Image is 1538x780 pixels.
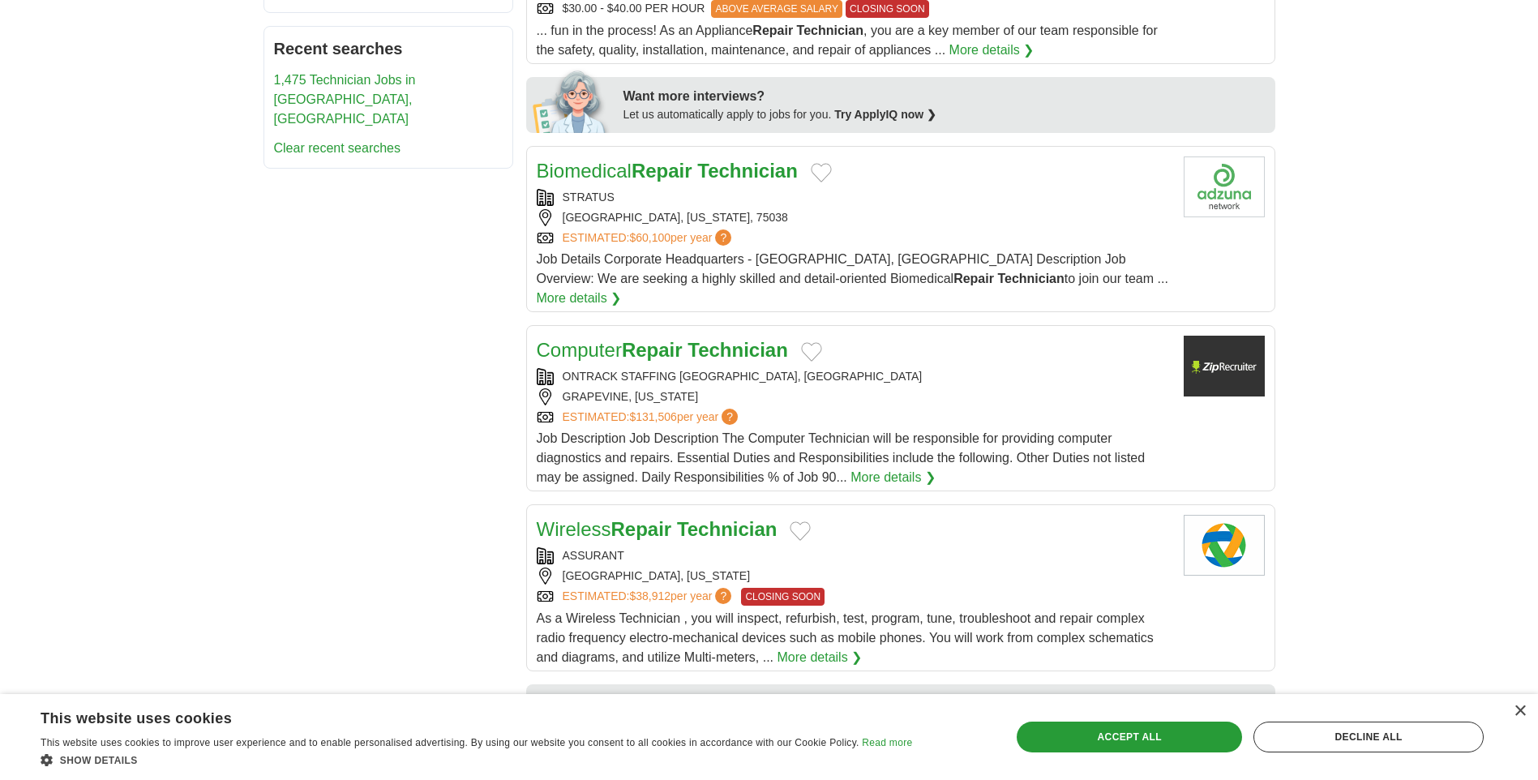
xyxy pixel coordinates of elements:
a: More details ❯ [537,289,622,308]
a: More details ❯ [949,41,1035,60]
img: Company logo [1184,336,1265,396]
a: Read more, opens a new window [862,737,912,748]
a: ESTIMATED:$60,100per year? [563,229,735,246]
a: Clear recent searches [274,141,401,155]
div: Let us automatically apply to jobs for you. [623,106,1266,123]
a: Try ApplyIQ now ❯ [834,108,936,121]
strong: Technician [677,518,778,540]
strong: Technician [697,160,798,182]
strong: Technician [797,24,863,37]
img: Assurant logo [1184,515,1265,576]
a: BiomedicalRepair Technician [537,160,798,182]
button: Add to favorite jobs [801,342,822,362]
span: As a Wireless Technician , you will inspect, refurbish, test, program, tune, troubleshoot and rep... [537,611,1154,664]
img: Company logo [1184,156,1265,217]
strong: Repair [611,518,672,540]
strong: Repair [622,339,683,361]
span: CLOSING SOON [741,588,825,606]
div: Want more interviews? [623,87,1266,106]
strong: Repair [632,160,692,182]
span: ? [722,409,738,425]
div: STRATUS [537,189,1171,206]
span: Show details [60,755,138,766]
a: 1,475 Technician Jobs in [GEOGRAPHIC_DATA], [GEOGRAPHIC_DATA] [274,73,416,126]
a: ASSURANT [563,549,624,562]
div: GRAPEVINE, [US_STATE] [537,388,1171,405]
div: Show details [41,752,912,768]
div: [GEOGRAPHIC_DATA], [US_STATE] [537,568,1171,585]
button: Add to favorite jobs [811,163,832,182]
a: More details ❯ [778,648,863,667]
strong: Repair [752,24,793,37]
a: ESTIMATED:$38,912per year? [563,588,735,606]
div: Close [1514,705,1526,718]
span: $131,506 [629,410,676,423]
a: ComputerRepair Technician [537,339,788,361]
span: This website uses cookies to improve user experience and to enable personalised advertising. By u... [41,737,859,748]
span: Job Description Job Description The Computer Technician will be responsible for providing compute... [537,431,1146,484]
a: More details ❯ [850,468,936,487]
div: [GEOGRAPHIC_DATA], [US_STATE], 75038 [537,209,1171,226]
div: Accept all [1017,722,1242,752]
h2: Recent searches [274,36,503,61]
div: Decline all [1253,722,1484,752]
span: $38,912 [629,589,670,602]
span: ? [715,588,731,604]
button: Add to favorite jobs [790,521,811,541]
strong: Repair [953,272,994,285]
strong: Technician [997,272,1064,285]
span: Job Details Corporate Headquarters - [GEOGRAPHIC_DATA], [GEOGRAPHIC_DATA] Description Job Overvie... [537,252,1168,285]
span: ? [715,229,731,246]
span: ... fun in the process! As an Appliance , you are a key member of our team responsible for the sa... [537,24,1158,57]
strong: Technician [688,339,788,361]
img: apply-iq-scientist.png [533,68,611,133]
span: $60,100 [629,231,670,244]
div: ONTRACK STAFFING [GEOGRAPHIC_DATA], [GEOGRAPHIC_DATA] [537,368,1171,385]
a: WirelessRepair Technician [537,518,778,540]
div: This website uses cookies [41,704,872,728]
a: ESTIMATED:$131,506per year? [563,409,742,426]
